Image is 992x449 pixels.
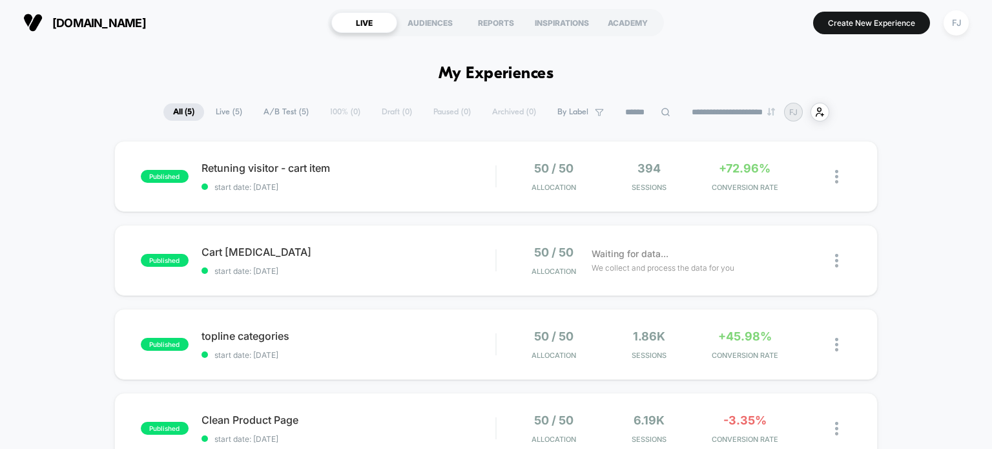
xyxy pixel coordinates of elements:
[201,329,496,342] span: topline categories
[719,162,770,175] span: +72.96%
[397,12,463,33] div: AUDIENCES
[700,435,789,444] span: CONVERSION RATE
[201,245,496,258] span: Cart [MEDICAL_DATA]
[835,338,838,351] img: close
[813,12,930,34] button: Create New Experience
[532,435,576,444] span: Allocation
[353,261,387,275] div: Duration
[700,351,789,360] span: CONVERSION RATE
[141,338,189,351] span: published
[23,13,43,32] img: Visually logo
[604,351,694,360] span: Sessions
[439,65,554,83] h1: My Experiences
[254,103,318,121] span: A/B Test ( 5 )
[835,170,838,183] img: close
[19,12,150,33] button: [DOMAIN_NAME]
[604,183,694,192] span: Sessions
[835,254,838,267] img: close
[940,10,973,36] button: FJ
[532,351,576,360] span: Allocation
[201,182,496,192] span: start date: [DATE]
[463,12,529,33] div: REPORTS
[723,413,767,427] span: -3.35%
[141,170,189,183] span: published
[789,107,798,117] p: FJ
[413,262,451,275] input: Volume
[767,108,775,116] img: end
[604,435,694,444] span: Sessions
[534,329,573,343] span: 50 / 50
[532,183,576,192] span: Allocation
[595,12,661,33] div: ACADEMY
[52,16,146,30] span: [DOMAIN_NAME]
[700,183,789,192] span: CONVERSION RATE
[238,127,269,158] button: Play, NEW DEMO 2025-VEED.mp4
[201,162,496,174] span: Retuning visitor - cart item
[557,107,588,117] span: By Label
[206,103,252,121] span: Live ( 5 )
[141,422,189,435] span: published
[141,254,189,267] span: published
[331,12,397,33] div: LIVE
[637,162,661,175] span: 394
[532,267,576,276] span: Allocation
[322,261,351,275] div: Current time
[529,12,595,33] div: INSPIRATIONS
[201,413,496,426] span: Clean Product Page
[163,103,204,121] span: All ( 5 )
[835,422,838,435] img: close
[201,350,496,360] span: start date: [DATE]
[10,240,499,253] input: Seek
[534,245,573,259] span: 50 / 50
[6,258,27,278] button: Play, NEW DEMO 2025-VEED.mp4
[718,329,772,343] span: +45.98%
[634,413,665,427] span: 6.19k
[944,10,969,36] div: FJ
[592,247,668,261] span: Waiting for data...
[201,266,496,276] span: start date: [DATE]
[633,329,665,343] span: 1.86k
[592,262,734,274] span: We collect and process the data for you
[534,413,573,427] span: 50 / 50
[534,162,573,175] span: 50 / 50
[201,434,496,444] span: start date: [DATE]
